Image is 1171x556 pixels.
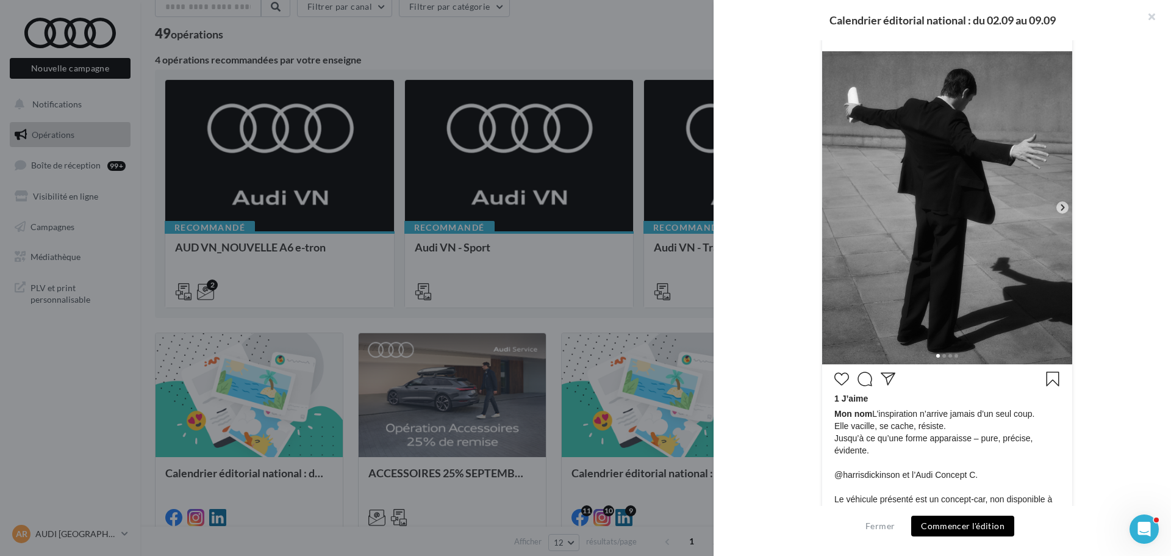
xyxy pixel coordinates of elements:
iframe: Intercom live chat [1130,514,1159,544]
svg: Partager la publication [881,372,895,386]
svg: J’aime [834,372,849,386]
button: Fermer [861,519,900,533]
button: Commencer l'édition [911,516,1014,536]
svg: Enregistrer [1045,372,1060,386]
div: 1 J’aime [834,392,1060,408]
span: Mon nom [834,409,872,419]
div: Calendrier éditorial national : du 02.09 au 09.09 [733,15,1151,26]
svg: Commenter [858,372,872,386]
span: L’inspiration n’arrive jamais d’un seul coup. Elle vacille, se cache, résiste. Jusqu’à ce qu’une ... [834,408,1060,554]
